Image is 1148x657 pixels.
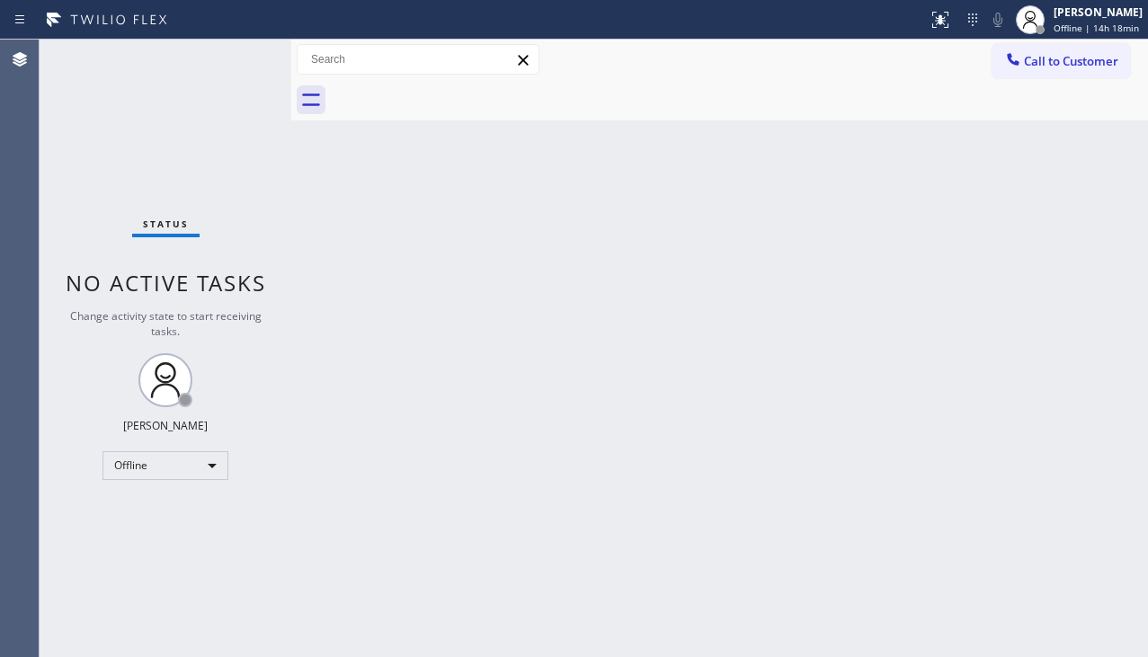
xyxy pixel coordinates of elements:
button: Mute [985,7,1010,32]
span: Offline | 14h 18min [1054,22,1139,34]
input: Search [298,45,538,74]
div: Offline [102,451,228,480]
span: Change activity state to start receiving tasks. [70,308,262,339]
button: Call to Customer [992,44,1130,78]
span: No active tasks [66,268,266,297]
span: Call to Customer [1024,53,1118,69]
div: [PERSON_NAME] [123,418,208,433]
span: Status [143,218,189,230]
div: [PERSON_NAME] [1054,4,1143,20]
